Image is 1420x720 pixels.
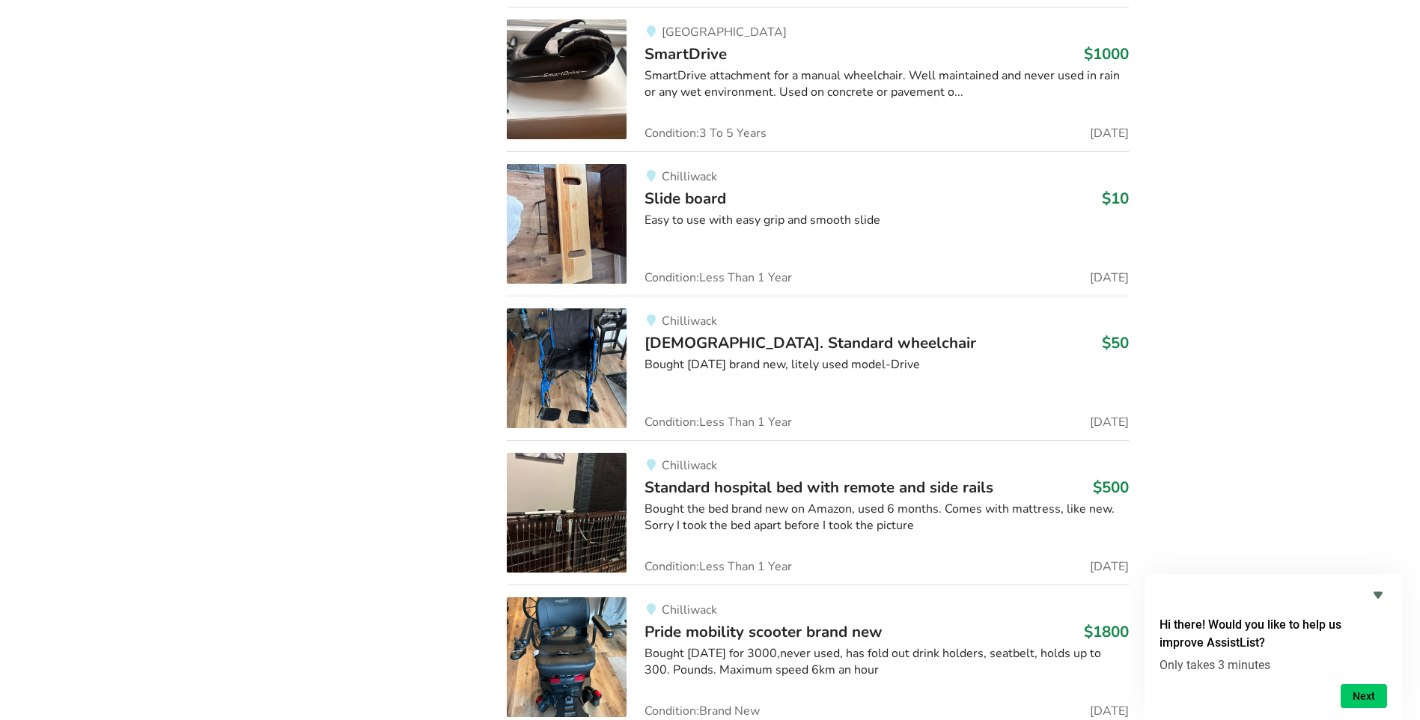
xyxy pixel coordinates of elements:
span: Chilliwack [662,457,717,474]
div: SmartDrive attachment for a manual wheelchair. Well maintained and never used in rain or any wet ... [645,67,1129,102]
h3: $1800 [1084,622,1129,641]
span: [DATE] [1090,705,1129,717]
span: Condition: Less Than 1 Year [645,272,792,284]
span: [DEMOGRAPHIC_DATA]. Standard wheelchair [645,332,976,353]
img: bedroom equipment-standard hospital bed with remote and side rails [507,453,627,573]
h3: $500 [1093,478,1129,497]
span: Slide board [645,188,726,209]
span: SmartDrive [645,43,727,64]
span: Chilliwack [662,602,717,618]
span: Chilliwack [662,168,717,185]
span: Pride mobility scooter brand new [645,621,883,642]
img: transfer aids-slide board [507,164,627,284]
a: mobility-smartdrive [GEOGRAPHIC_DATA]SmartDrive$1000SmartDrive attachment for a manual wheelchair... [507,7,1129,151]
span: [DATE] [1090,127,1129,139]
div: Easy to use with easy grip and smooth slide [645,212,1129,229]
p: Only takes 3 minutes [1160,658,1387,672]
a: mobility-6 months old. standard wheelchair Chilliwack[DEMOGRAPHIC_DATA]. Standard wheelchair$50Bo... [507,296,1129,440]
span: Condition: 3 To 5 Years [645,127,767,139]
a: transfer aids-slide boardChilliwackSlide board$10Easy to use with easy grip and smooth slideCondi... [507,151,1129,296]
div: Bought [DATE] for 3000,never used, has fold out drink holders, seatbelt, holds up to 300. Pounds.... [645,645,1129,680]
span: [DATE] [1090,416,1129,428]
span: Standard hospital bed with remote and side rails [645,477,993,498]
span: Condition: Brand New [645,705,760,717]
span: Condition: Less Than 1 Year [645,561,792,573]
div: Bought [DATE] brand new, litely used model-Drive [645,356,1129,373]
img: mobility-smartdrive [507,19,627,139]
span: [DATE] [1090,561,1129,573]
button: Hide survey [1369,586,1387,604]
div: Bought the bed brand new on Amazon, used 6 months. Comes with mattress, like new. Sorry I took th... [645,501,1129,535]
a: bedroom equipment-standard hospital bed with remote and side railsChilliwackStandard hospital bed... [507,440,1129,585]
img: mobility-6 months old. standard wheelchair [507,308,627,428]
span: Chilliwack [662,313,717,329]
span: [GEOGRAPHIC_DATA] [662,24,787,40]
h3: $10 [1102,189,1129,208]
h3: $1000 [1084,44,1129,64]
span: Condition: Less Than 1 Year [645,416,792,428]
span: [DATE] [1090,272,1129,284]
div: Hi there! Would you like to help us improve AssistList? [1160,586,1387,708]
h2: Hi there! Would you like to help us improve AssistList? [1160,616,1387,652]
button: Next question [1341,684,1387,708]
img: mobility-pride mobility scooter brand new [507,597,627,717]
h3: $50 [1102,333,1129,353]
